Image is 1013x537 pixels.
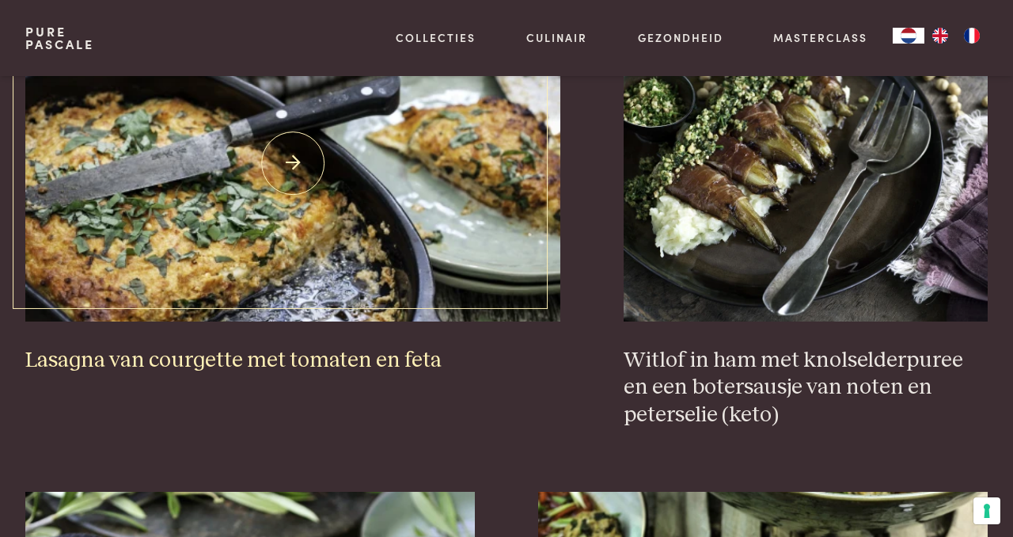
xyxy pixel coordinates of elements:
[973,497,1000,524] button: Uw voorkeuren voor toestemming voor trackingtechnologieën
[773,29,867,46] a: Masterclass
[396,29,476,46] a: Collecties
[893,28,988,44] aside: Language selected: Nederlands
[25,5,560,322] img: Lasagna van courgette met tomaten en feta
[924,28,988,44] ul: Language list
[893,28,924,44] a: NL
[638,29,723,46] a: Gezondheid
[25,347,560,375] h3: Lasagna van courgette met tomaten en feta
[25,25,94,51] a: PurePascale
[624,5,988,428] a: Witlof in ham met knolselderpuree en een botersausje van noten en peterselie (keto) Witlof in ham...
[924,28,956,44] a: EN
[893,28,924,44] div: Language
[624,347,988,429] h3: Witlof in ham met knolselderpuree en een botersausje van noten en peterselie (keto)
[526,29,587,46] a: Culinair
[956,28,988,44] a: FR
[25,5,560,374] a: Lasagna van courgette met tomaten en feta Lasagna van courgette met tomaten en feta
[624,5,988,322] img: Witlof in ham met knolselderpuree en een botersausje van noten en peterselie (keto)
